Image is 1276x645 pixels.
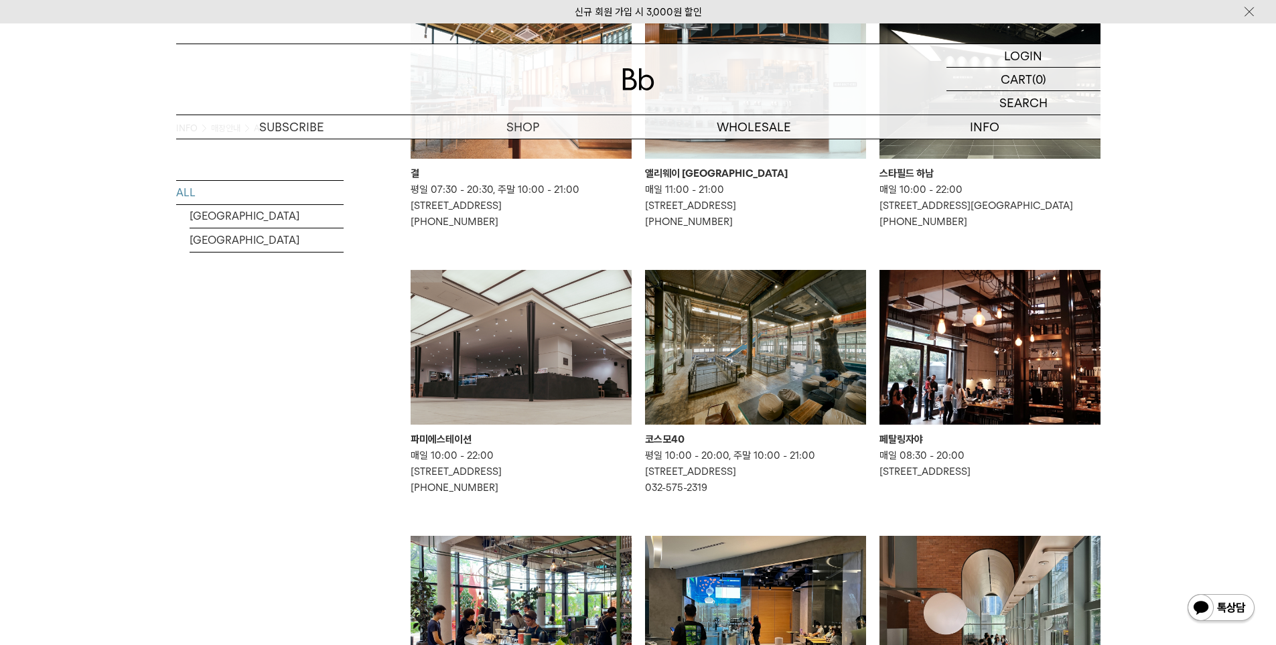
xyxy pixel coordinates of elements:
[869,115,1101,139] p: INFO
[411,165,632,182] div: 결
[176,181,344,204] a: ALL
[411,182,632,230] p: 평일 07:30 - 20:30, 주말 10:00 - 21:00 [STREET_ADDRESS] [PHONE_NUMBER]
[879,431,1101,447] div: 페탈링자야
[879,447,1101,480] p: 매일 08:30 - 20:00 [STREET_ADDRESS]
[1186,593,1256,625] img: 카카오톡 채널 1:1 채팅 버튼
[999,91,1048,115] p: SEARCH
[879,270,1101,425] img: 페탈링자야
[411,270,632,425] img: 파미에스테이션
[645,182,866,230] p: 매일 11:00 - 21:00 [STREET_ADDRESS] [PHONE_NUMBER]
[645,270,866,496] a: 코스모40 코스모40 평일 10:00 - 20:00, 주말 10:00 - 21:00[STREET_ADDRESS]032-575-2319
[1001,68,1032,90] p: CART
[190,204,344,228] a: [GEOGRAPHIC_DATA]
[638,115,869,139] p: WHOLESALE
[645,270,866,425] img: 코스모40
[407,115,638,139] a: SHOP
[879,182,1101,230] p: 매일 10:00 - 22:00 [STREET_ADDRESS][GEOGRAPHIC_DATA] [PHONE_NUMBER]
[946,68,1101,91] a: CART (0)
[411,431,632,447] div: 파미에스테이션
[1004,44,1042,67] p: LOGIN
[645,447,866,496] p: 평일 10:00 - 20:00, 주말 10:00 - 21:00 [STREET_ADDRESS] 032-575-2319
[645,431,866,447] div: 코스모40
[190,228,344,252] a: [GEOGRAPHIC_DATA]
[575,6,702,18] a: 신규 회원 가입 시 3,000원 할인
[411,447,632,496] p: 매일 10:00 - 22:00 [STREET_ADDRESS] [PHONE_NUMBER]
[176,115,407,139] a: SUBSCRIBE
[1032,68,1046,90] p: (0)
[879,165,1101,182] div: 스타필드 하남
[411,270,632,496] a: 파미에스테이션 파미에스테이션 매일 10:00 - 22:00[STREET_ADDRESS][PHONE_NUMBER]
[645,165,866,182] div: 앨리웨이 [GEOGRAPHIC_DATA]
[879,270,1101,480] a: 페탈링자야 페탈링자야 매일 08:30 - 20:00[STREET_ADDRESS]
[946,44,1101,68] a: LOGIN
[622,68,654,90] img: 로고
